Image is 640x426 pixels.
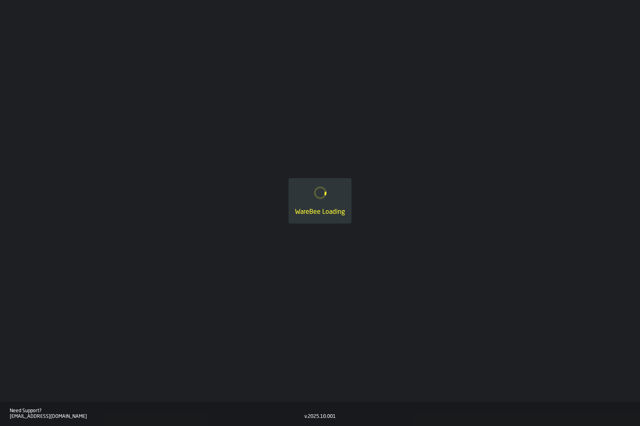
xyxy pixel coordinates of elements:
[10,414,304,420] div: [EMAIL_ADDRESS][DOMAIN_NAME]
[304,414,308,420] div: v.
[10,408,304,420] a: Need Support?[EMAIL_ADDRESS][DOMAIN_NAME]
[295,207,345,217] div: WareBee Loading
[10,408,304,414] div: Need Support?
[308,414,336,420] div: 2025.10.001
